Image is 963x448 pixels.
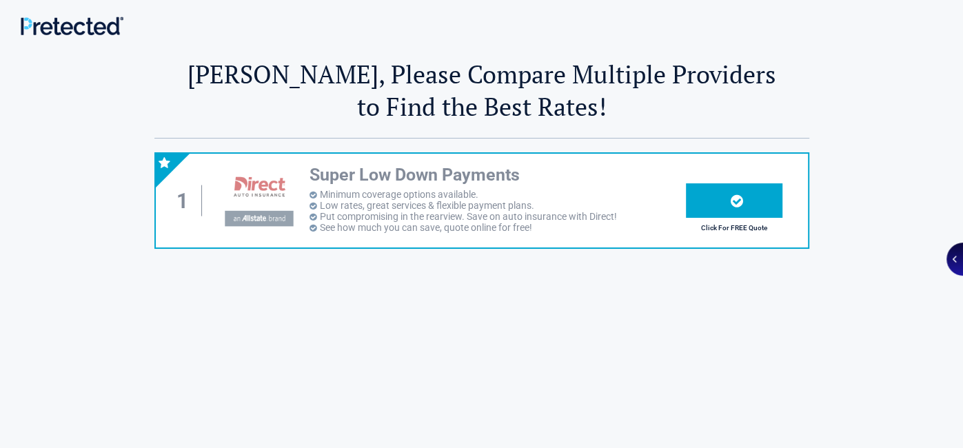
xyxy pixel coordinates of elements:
[154,58,809,123] h2: [PERSON_NAME], Please Compare Multiple Providers to Find the Best Rates!
[21,17,123,35] img: Main Logo
[310,222,686,233] li: See how much you can save, quote online for free!
[214,166,302,234] img: directauto's logo
[310,164,686,187] h3: Super Low Down Payments
[686,224,782,232] h2: Click For FREE Quote
[310,200,686,211] li: Low rates, great services & flexible payment plans.
[170,185,203,216] div: 1
[310,189,686,200] li: Minimum coverage options available.
[310,211,686,222] li: Put compromising in the rearview. Save on auto insurance with Direct!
